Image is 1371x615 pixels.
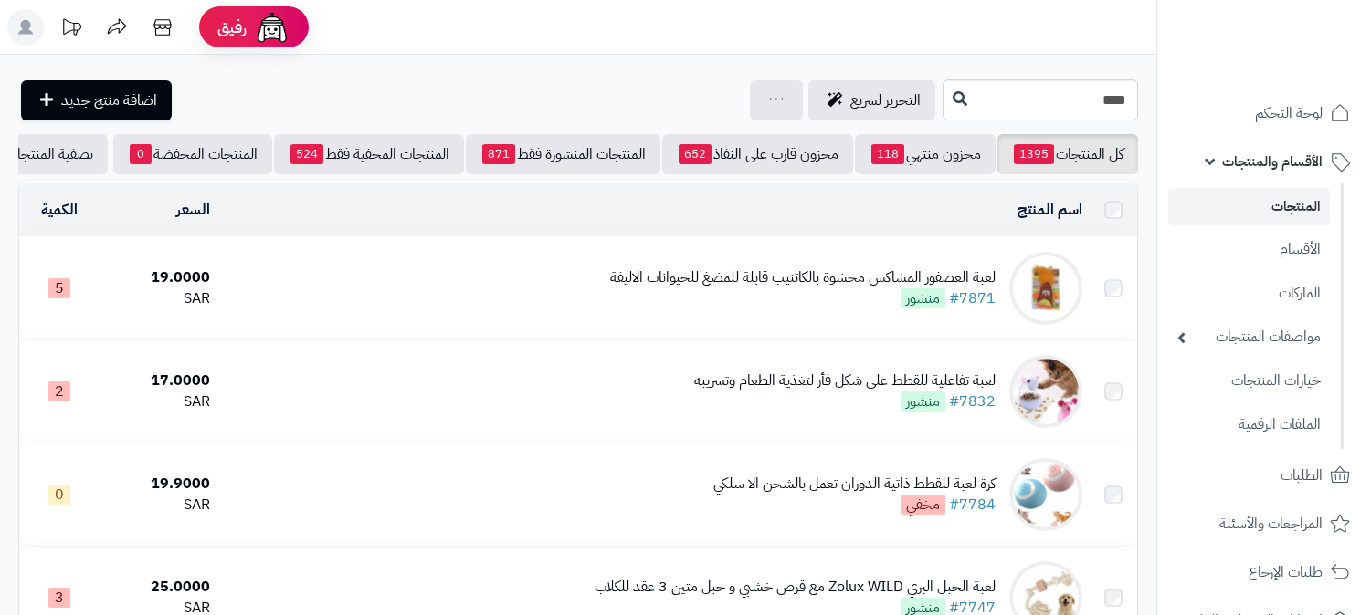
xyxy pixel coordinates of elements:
[61,89,157,111] span: اضافة منتج جديد
[1168,91,1360,135] a: لوحة التحكم
[1168,550,1360,594] a: طلبات الإرجاع
[1255,100,1323,126] span: لوحة التحكم
[1018,199,1082,221] a: اسم المنتج
[662,134,853,174] a: مخزون قارب على النفاذ652
[871,144,904,164] span: 118
[254,9,290,46] img: ai-face.png
[679,144,712,164] span: 652
[694,370,996,391] div: لعبة تفاعلية للقطط على شكل فأر لتغذية الطعام وتسريبه
[855,134,996,174] a: مخزون منتهي118
[48,381,70,401] span: 2
[1014,144,1054,164] span: 1395
[850,89,921,111] span: التحرير لسريع
[713,474,996,495] div: كرة لعبة للقطط ذاتية الدوران تعمل بالشحن الا سلكي
[949,391,996,412] a: #7832
[108,495,210,516] div: SAR
[21,80,172,120] a: اضافة منتج جديد
[113,134,272,174] a: المنتجات المخفضة0
[48,485,70,505] span: 0
[5,143,93,165] span: تصفية المنتجات
[48,278,70,298] span: 5
[808,80,935,120] a: التحرير لسريع
[1168,361,1330,401] a: خيارات المنتجات
[949,494,996,516] a: #7784
[1168,502,1360,546] a: المراجعات والأسئلة
[1168,318,1330,357] a: مواصفات المنتجات
[466,134,660,174] a: المنتجات المنشورة فقط871
[176,199,210,221] a: السعر
[901,391,945,412] span: منشور
[274,134,464,174] a: المنتجات المخفية فقط524
[1219,511,1323,537] span: المراجعات والأسئلة
[1009,252,1082,325] img: لعبة العصفور المشاكس محشوة بالكاتنيب قابلة للمضغ للحيوانات الاليفة
[108,577,210,598] div: 25.0000
[108,391,210,412] div: SAR
[41,199,78,221] a: الكمية
[1168,274,1330,313] a: الماركات
[901,495,945,515] span: مخفي
[901,288,945,308] span: منشور
[1168,230,1330,269] a: الأقسام
[1168,405,1330,444] a: الملفات الرقمية
[48,588,70,608] span: 3
[108,474,210,495] div: 19.9000
[1281,463,1323,488] span: الطلبات
[290,144,323,164] span: 524
[1168,453,1360,497] a: الطلبات
[108,267,210,288] div: 19.0000
[595,577,996,598] div: لعبة الحبل البري Zolux WILD مع قرص خشبي و حبل متين 3 عقد للكلاب
[217,16,247,38] span: رفيق
[1168,188,1330,225] a: المنتجات
[1249,559,1323,585] span: طلبات الإرجاع
[1009,458,1082,531] img: كرة لعبة للقطط ذاتية الدوران تعمل بالشحن الا سلكي
[1009,355,1082,428] img: لعبة تفاعلية للقطط على شكل فأر لتغذية الطعام وتسريبه
[130,144,152,164] span: 0
[1222,149,1323,174] span: الأقسام والمنتجات
[108,288,210,309] div: SAR
[610,267,996,288] div: لعبة العصفور المشاكس محشوة بالكاتنيب قابلة للمضغ للحيوانات الاليفة
[108,370,210,391] div: 17.0000
[48,9,94,50] a: تحديثات المنصة
[949,287,996,309] a: #7871
[482,144,515,164] span: 871
[997,134,1138,174] a: كل المنتجات1395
